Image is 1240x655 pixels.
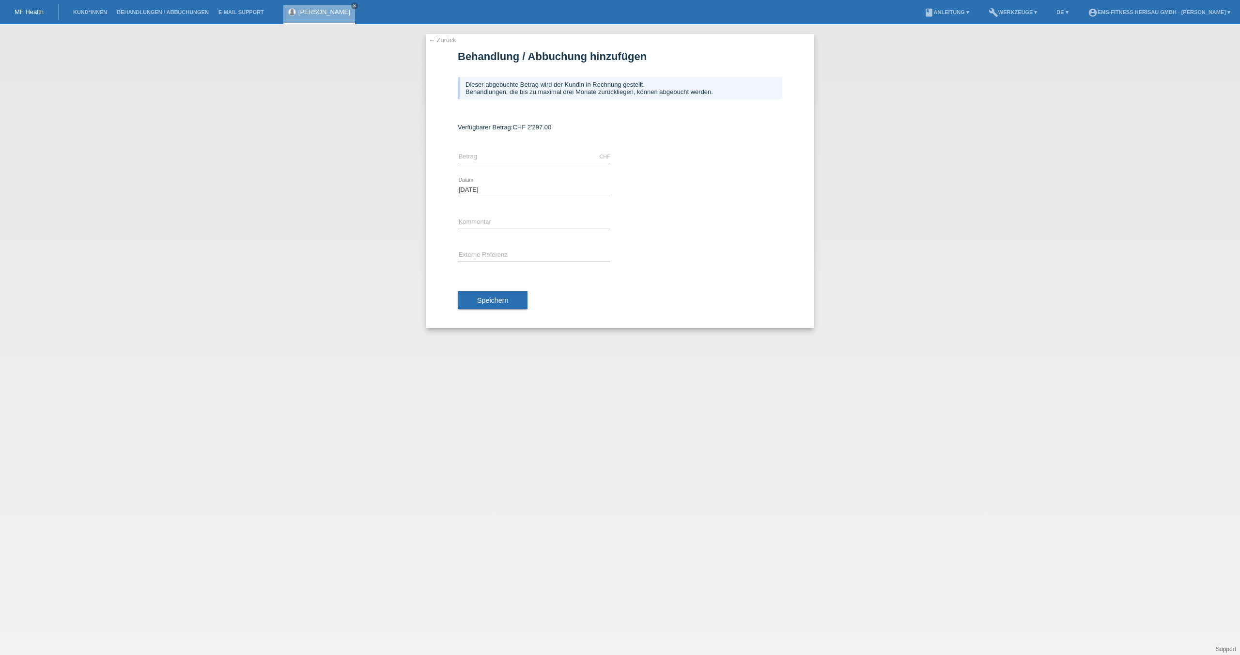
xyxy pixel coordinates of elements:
[352,3,357,8] i: close
[214,9,269,15] a: E-Mail Support
[15,8,44,16] a: MF Health
[298,8,350,16] a: [PERSON_NAME]
[458,77,782,99] div: Dieser abgebuchte Betrag wird der Kundin in Rechnung gestellt. Behandlungen, die bis zu maximal d...
[984,9,1042,15] a: buildWerkzeuge ▾
[1216,646,1236,653] a: Support
[512,124,551,131] span: CHF 2'297.00
[919,9,974,15] a: bookAnleitung ▾
[924,8,934,17] i: book
[1088,8,1098,17] i: account_circle
[112,9,214,15] a: Behandlungen / Abbuchungen
[458,124,782,131] div: Verfügbarer Betrag:
[989,8,998,17] i: build
[351,2,358,9] a: close
[458,291,527,310] button: Speichern
[68,9,112,15] a: Kund*innen
[1083,9,1235,15] a: account_circleEMS-Fitness Herisau GmbH - [PERSON_NAME] ▾
[1052,9,1073,15] a: DE ▾
[477,296,508,304] span: Speichern
[599,154,610,159] div: CHF
[429,36,456,44] a: ← Zurück
[458,50,782,62] h1: Behandlung / Abbuchung hinzufügen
